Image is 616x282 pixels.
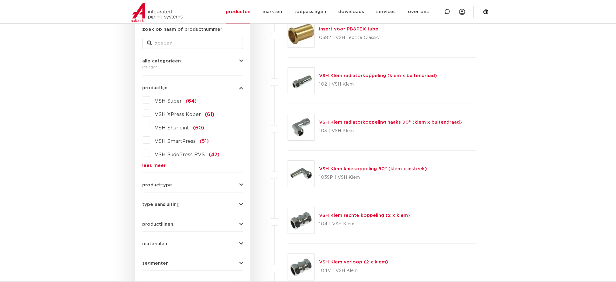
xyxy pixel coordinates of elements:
span: VSH SudoPress RVS [155,152,205,157]
button: productlijnen [143,222,243,227]
label: zoek op naam of productnummer [143,26,222,33]
button: alle categorieën [143,59,243,63]
p: 0382 | VSH Tectite Classic [319,33,379,43]
div: fittingen [143,63,243,71]
span: productlijn [143,86,168,90]
span: VSH SmartPress [155,139,196,144]
span: (51) [200,139,209,144]
img: Thumbnail for VSH Klem verloop (2 x klem) [288,254,314,280]
span: productlijnen [143,222,174,227]
a: lees meer [143,163,243,168]
img: Thumbnail for Insert voor PB&PEX tube [288,21,314,47]
p: 104 | VSH Klem [319,219,410,229]
a: VSH Klem radiatorkoppeling haaks 90° (klem x buitendraad) [319,120,462,125]
p: 102 | VSH Klem [319,79,437,89]
button: segmenten [143,261,243,266]
p: 103 | VSH Klem [319,126,462,136]
button: productlijn [143,86,243,90]
span: materialen [143,241,167,246]
p: 103SP | VSH Klem [319,173,427,182]
span: (60) [193,125,205,130]
img: Thumbnail for VSH Klem rechte koppeling (2 x klem) [288,207,314,234]
span: (61) [205,112,215,117]
button: materialen [143,241,243,246]
span: (64) [186,99,197,104]
span: type aansluiting [143,202,180,207]
a: VSH Klem rechte koppeling (2 x klem) [319,213,410,218]
button: type aansluiting [143,202,243,207]
span: segmenten [143,261,169,266]
span: alle categorieën [143,59,181,63]
span: VSH XPress Koper [155,112,201,117]
span: producttype [143,183,172,187]
p: 104V | VSH Klem [319,266,388,276]
img: Thumbnail for VSH Klem radiatorkoppeling (klem x buitendraad) [288,68,314,94]
span: VSH Super [155,99,182,104]
a: Insert voor PB&PEX tube [319,27,379,31]
span: VSH Shurjoint [155,125,189,130]
a: VSH Klem kniekoppeling 90° (klem x insteek) [319,167,427,171]
img: Thumbnail for VSH Klem radiatorkoppeling haaks 90° (klem x buitendraad) [288,114,314,140]
span: (42) [209,152,220,157]
a: VSH Klem verloop (2 x klem) [319,260,388,264]
a: VSH Klem radiatorkoppeling (klem x buitendraad) [319,73,437,78]
input: zoeken [143,38,243,49]
img: Thumbnail for VSH Klem kniekoppeling 90° (klem x insteek) [288,161,314,187]
button: producttype [143,183,243,187]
